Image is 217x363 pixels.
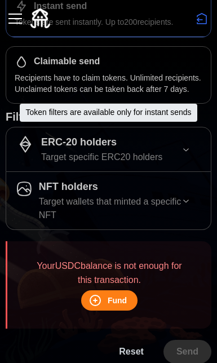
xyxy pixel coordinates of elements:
[119,340,144,363] span: Reset
[29,259,190,287] p: Your USDC balance is not enough for this transaction.
[108,291,127,310] span: Fund
[41,150,162,165] p: Target specific ERC20 holders
[15,72,202,95] p: Recipients have to claim tokens. Unlimited recipients. Unclaimed tokens can be taken back after 7...
[39,195,181,223] p: Target wallets that minted a specific NFT
[176,340,198,363] span: Send
[6,109,211,124] h1: Filters
[30,8,50,28] img: Quidli
[81,290,138,311] button: Fund
[192,9,211,28] button: Disconnect
[34,56,100,68] h1: Claimable send
[39,179,98,195] p: NFT holders
[6,127,211,171] button: ERC-20 holdersTarget specific ERC20 holders
[6,172,211,229] button: NFT holdersTarget wallets that minted a specific NFT
[41,134,117,150] p: ERC-20 holders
